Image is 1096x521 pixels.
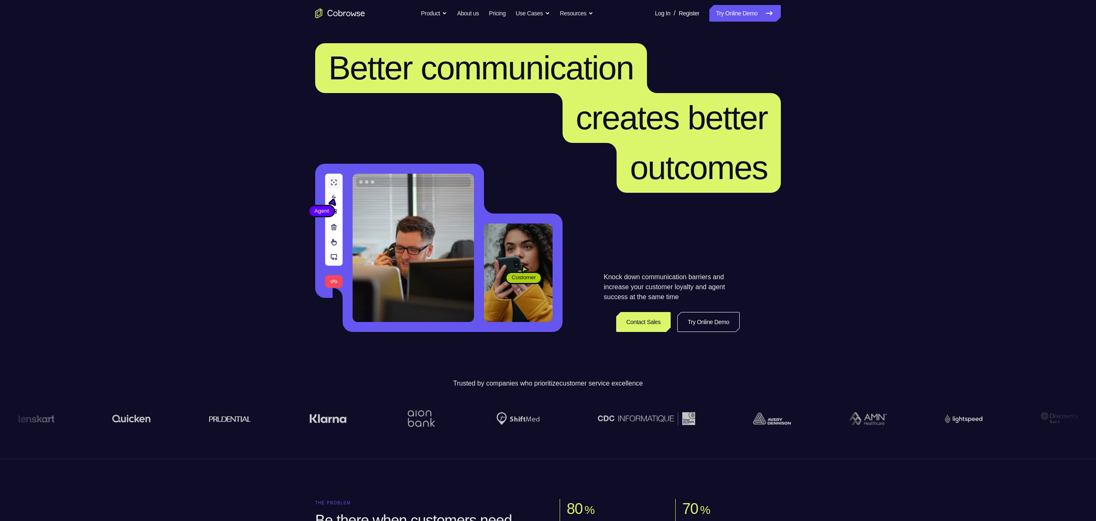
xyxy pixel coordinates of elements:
span: / [674,8,675,18]
a: Go to the home page [315,8,365,18]
img: A customer holding their phone [484,224,553,322]
img: Aion Bank [402,402,435,435]
a: Log In [655,5,670,22]
button: Resources [560,5,594,22]
span: 80 [567,500,583,517]
span: 70 [682,500,698,517]
p: Knock down communication barriers and increase your customer loyalty and agent success at the sam... [604,272,740,302]
a: Contact Sales [616,312,671,332]
a: Try Online Demo [709,5,781,22]
span: customer service excellence [559,380,643,387]
img: A series of tools used in co-browsing sessions [325,174,343,288]
p: The problem [315,501,536,506]
button: Product [421,5,447,22]
img: Shiftmed [493,412,536,425]
img: CDC Informatique [595,412,692,425]
span: Agent [309,207,334,215]
span: Customer [506,273,541,282]
img: prudential [206,415,248,422]
span: outcomes [630,149,768,186]
img: Lightspeed [942,414,980,423]
img: A customer support agent talking on the phone [353,174,474,322]
a: Register [679,5,699,22]
span: % [585,504,595,516]
img: Klarna [306,414,343,424]
a: Try Online Demo [677,312,740,332]
span: creates better [576,99,768,136]
button: Use Cases [516,5,550,22]
img: AMN Healthcare [846,412,884,425]
a: Pricing [489,5,506,22]
img: avery-dennison [750,413,788,425]
span: % [700,504,710,516]
img: quicken [109,412,148,425]
span: Better communication [328,49,634,86]
a: About us [457,5,479,22]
